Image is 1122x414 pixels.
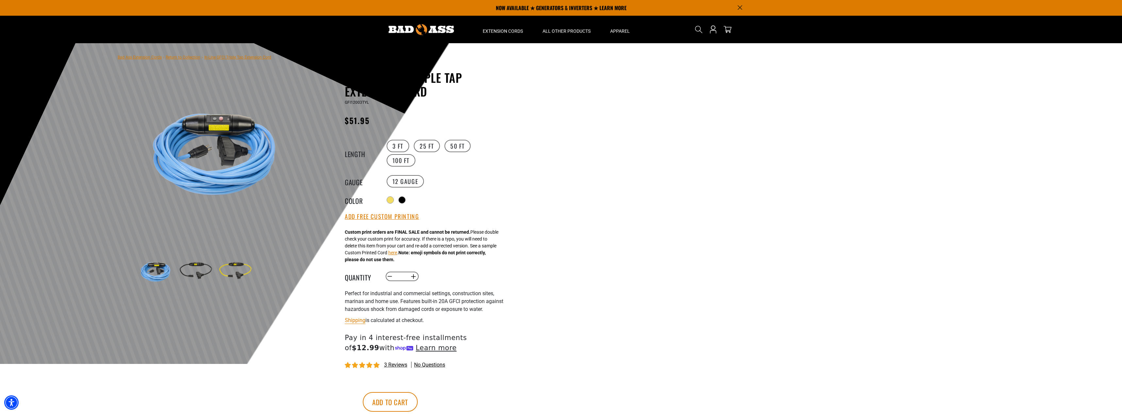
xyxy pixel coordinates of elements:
span: 5.00 stars [345,362,381,369]
a: cart [722,26,733,33]
div: Please double check your custom print for accuracy. If there is a typo, you will need to delete t... [345,229,498,263]
img: yellow [216,252,254,290]
span: › [202,55,203,60]
summary: Search [694,24,704,35]
strong: Custom print orders are FINAL SALE and cannot be returned. [345,229,470,235]
span: Extension Cords [483,28,523,34]
span: 3 reviews [384,362,407,368]
label: 12 Gauge [387,175,424,188]
label: 50 FT [444,140,471,152]
summary: Extension Cords [473,16,533,43]
span: $51.95 [345,115,370,126]
a: Return to Collection [166,55,200,60]
h1: In-Line GFCI Triple Tap Extension Cord [345,71,505,98]
button: here [388,249,397,256]
span: Perfect for industrial and commercial settings, construction sites, marinas and home use. Feature... [345,290,503,312]
div: Accessibility Menu [4,395,19,410]
span: All Other Products [543,28,591,34]
legend: Gauge [345,177,377,186]
a: Open this option [708,16,718,43]
img: Light Blue [137,252,175,290]
strong: Note: emoji symbols do not print correctly, please do not use them. [345,250,486,262]
legend: Color [345,196,377,204]
label: 25 FT [414,140,440,152]
span: No questions [414,361,445,369]
legend: Length [345,149,377,157]
summary: Apparel [600,16,640,43]
label: Quantity [345,272,377,281]
span: In-Line GFCI Triple Tap Extension Cord [204,55,271,60]
a: Shipping [345,317,365,323]
div: is calculated at checkout. [345,316,505,325]
a: Bad Ass Extension Cords [118,55,162,60]
img: black [176,252,214,290]
span: Apparel [610,28,630,34]
img: Light Blue [137,72,294,230]
label: 100 FT [387,154,416,167]
img: Bad Ass Extension Cords [389,24,454,35]
summary: All Other Products [533,16,600,43]
span: GFI12003TYL [345,100,369,105]
button: Add Free Custom Printing [345,213,419,220]
span: › [163,55,164,60]
button: Add to cart [363,392,418,412]
nav: breadcrumbs [118,53,271,61]
label: 3 FT [387,140,409,152]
